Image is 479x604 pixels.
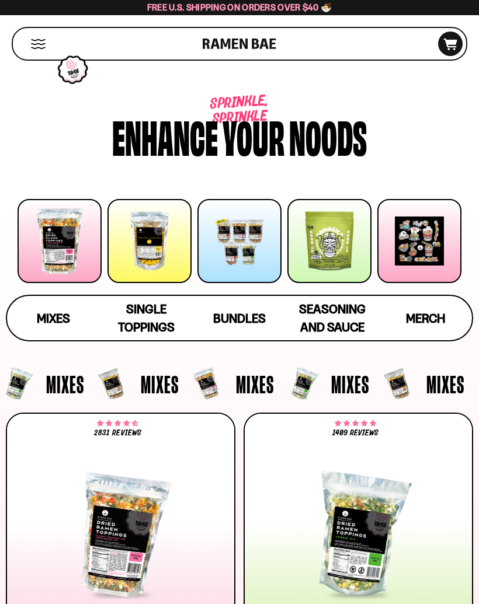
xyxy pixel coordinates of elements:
div: your [223,116,284,157]
span: 2831 reviews [94,429,141,437]
a: Bundles [193,296,286,340]
span: 4.68 stars [97,421,138,426]
span: Merch [406,311,445,326]
span: Bundles [213,311,266,326]
span: Free U.S. Shipping on Orders over $40 🍜 [147,2,332,13]
span: Mixes [46,372,84,396]
span: Mixes [141,372,179,396]
a: Merch [379,296,472,340]
button: Mobile Menu Trigger [30,39,46,49]
span: Single Toppings [118,302,175,334]
span: Seasoning and Sauce [299,302,366,334]
span: Mixes [426,372,464,396]
span: Mixes [37,311,70,326]
div: noods [289,116,367,157]
a: Mixes [7,296,100,340]
span: Mixes [236,372,274,396]
span: 1409 reviews [332,429,379,437]
a: Single Toppings [100,296,193,340]
a: Seasoning and Sauce [286,296,379,340]
span: Mixes [331,372,369,396]
div: Enhance [112,116,218,157]
span: 4.76 stars [335,421,376,426]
